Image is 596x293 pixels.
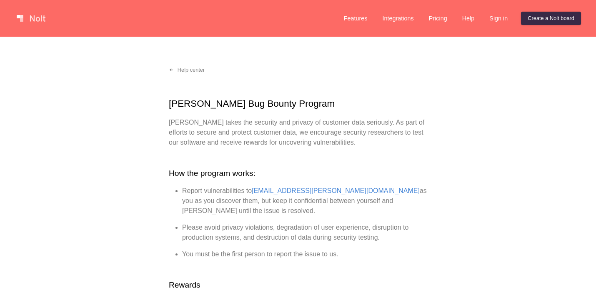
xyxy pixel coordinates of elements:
[169,168,427,180] h2: How the program works:
[483,12,514,25] a: Sign in
[162,63,211,77] a: Help center
[376,12,420,25] a: Integrations
[182,223,427,243] li: Please avoid privacy violations, degradation of user experience, disruption to production systems...
[169,118,427,148] p: [PERSON_NAME] takes the security and privacy of customer data seriously. As part of efforts to se...
[169,97,427,111] h1: [PERSON_NAME] Bug Bounty Program
[182,249,427,259] li: You must be the first person to report the issue to us.
[521,12,581,25] a: Create a Nolt board
[337,12,374,25] a: Features
[422,12,454,25] a: Pricing
[169,279,427,291] h2: Rewards
[456,12,481,25] a: Help
[182,186,427,216] li: Report vulnerabilities to as you as you discover them, but keep it confidential between yourself ...
[252,187,420,194] a: [EMAIL_ADDRESS][PERSON_NAME][DOMAIN_NAME]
